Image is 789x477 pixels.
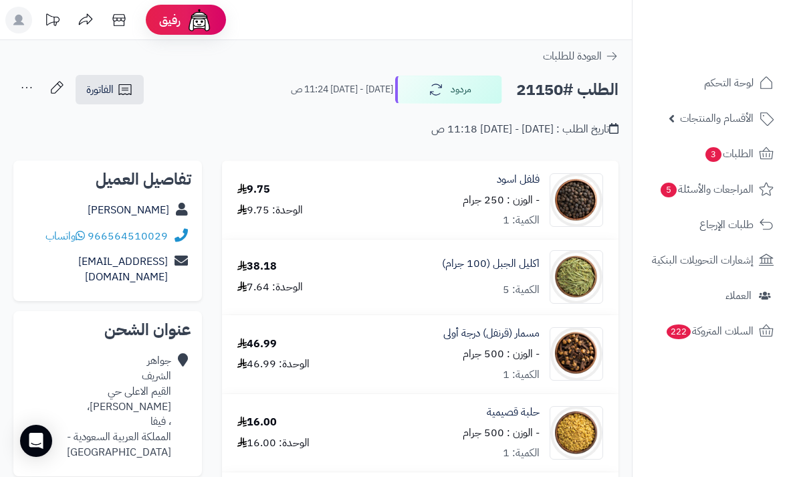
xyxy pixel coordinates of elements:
[463,425,540,441] small: - الوزن : 500 جرام
[237,203,303,218] div: الوحدة: 9.75
[659,180,754,199] span: المراجعات والأسئلة
[497,172,540,187] a: فلفل اسود
[237,436,310,451] div: الوحدة: 16.00
[661,183,677,197] span: 5
[78,254,168,285] a: [EMAIL_ADDRESS][DOMAIN_NAME]
[35,7,69,37] a: تحديثات المنصة
[543,48,618,64] a: العودة للطلبات
[237,337,277,352] div: 46.99
[503,282,540,298] div: الكمية: 5
[550,173,602,227] img: %20%D8%A7%D8%B3%D9%88%D8%AF-90x90.jpg
[443,326,540,341] a: مسمار (قرنفل) درجة أولى
[704,145,754,163] span: الطلبات
[24,353,171,460] div: جواهر الشريف القيم الاعلى حي [PERSON_NAME]، ، فيفا المملكة العربية السعودية - [GEOGRAPHIC_DATA]
[159,12,181,28] span: رفيق
[503,213,540,228] div: الكمية: 1
[487,405,540,420] a: حلبة قصيمية
[442,256,540,272] a: اكليل الجبل (100 جرام)
[550,250,602,304] img: %20%D8%A7%D9%84%D8%AC%D8%A8%D9%84-90x90.jpg
[705,147,721,162] span: 3
[237,182,270,197] div: 9.75
[431,122,618,137] div: تاريخ الطلب : [DATE] - [DATE] 11:18 ص
[698,34,776,62] img: logo-2.png
[463,346,540,362] small: - الوزن : 500 جرام
[237,415,277,430] div: 16.00
[503,367,540,383] div: الكمية: 1
[652,251,754,270] span: إشعارات التحويلات البنكية
[24,322,191,338] h2: عنوان الشحن
[503,446,540,461] div: الكمية: 1
[550,327,602,381] img: _%D9%82%D8%B1%D9%86%D9%82%D9%84-90x90.jpg
[641,138,781,170] a: الطلبات3
[516,76,618,104] h2: الطلب #21150
[641,67,781,99] a: لوحة التحكم
[88,228,168,244] a: 966564510029
[641,209,781,241] a: طلبات الإرجاع
[291,83,393,96] small: [DATE] - [DATE] 11:24 ص
[704,74,754,92] span: لوحة التحكم
[237,259,277,274] div: 38.18
[641,315,781,347] a: السلات المتروكة222
[76,75,144,104] a: الفاتورة
[395,76,502,104] button: مردود
[20,425,52,457] div: Open Intercom Messenger
[86,82,114,98] span: الفاتورة
[24,171,191,187] h2: تفاصيل العميل
[237,357,310,372] div: الوحدة: 46.99
[186,7,213,33] img: ai-face.png
[550,406,602,460] img: Fenugreek-90x90.jpg
[665,322,754,341] span: السلات المتروكة
[463,192,540,208] small: - الوزن : 250 جرام
[45,228,85,244] a: واتساب
[88,202,169,218] a: [PERSON_NAME]
[641,173,781,205] a: المراجعات والأسئلة5
[725,286,752,305] span: العملاء
[667,324,691,339] span: 222
[543,48,602,64] span: العودة للطلبات
[641,280,781,312] a: العملاء
[237,280,303,295] div: الوحدة: 7.64
[699,215,754,234] span: طلبات الإرجاع
[641,244,781,276] a: إشعارات التحويلات البنكية
[680,109,754,128] span: الأقسام والمنتجات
